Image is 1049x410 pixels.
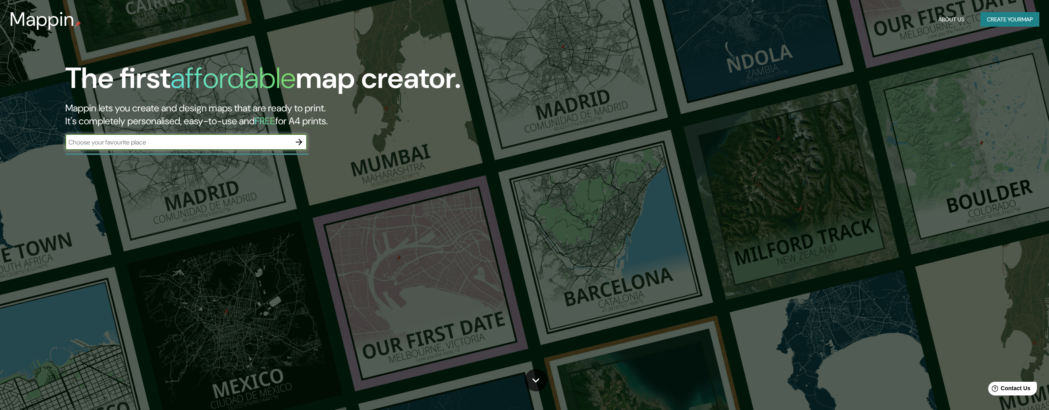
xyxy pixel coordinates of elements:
img: mappin-pin [75,21,81,27]
h2: Mappin lets you create and design maps that are ready to print. It's completely personalised, eas... [65,102,590,128]
iframe: Help widget launcher [977,379,1040,401]
button: Create yourmap [980,12,1039,27]
button: About Us [935,12,968,27]
h1: affordable [170,59,296,97]
h5: FREE [255,115,275,127]
input: Choose your favourite place [65,138,291,147]
h3: Mappin [10,8,75,31]
h1: The first map creator. [65,61,461,102]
